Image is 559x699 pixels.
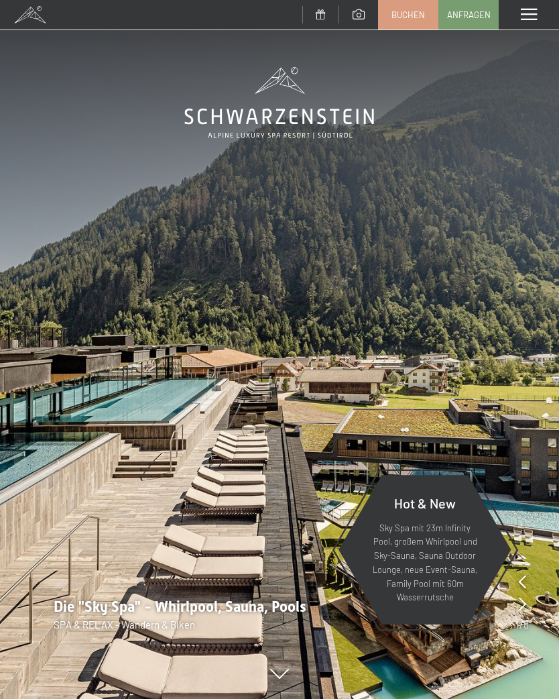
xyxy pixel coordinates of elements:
[515,617,519,632] span: 1
[371,521,479,605] p: Sky Spa mit 23m Infinity Pool, großem Whirlpool und Sky-Sauna, Sauna Outdoor Lounge, neue Event-S...
[394,495,456,511] span: Hot & New
[379,1,438,29] a: Buchen
[523,617,529,632] span: 8
[54,598,306,615] span: Die "Sky Spa" - Whirlpool, Sauna, Pools
[519,617,523,632] span: /
[447,9,491,21] span: Anfragen
[338,474,512,625] a: Hot & New Sky Spa mit 23m Infinity Pool, großem Whirlpool und Sky-Sauna, Sauna Outdoor Lounge, ne...
[391,9,425,21] span: Buchen
[439,1,498,29] a: Anfragen
[54,619,195,631] span: SPA & RELAX - Wandern & Biken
